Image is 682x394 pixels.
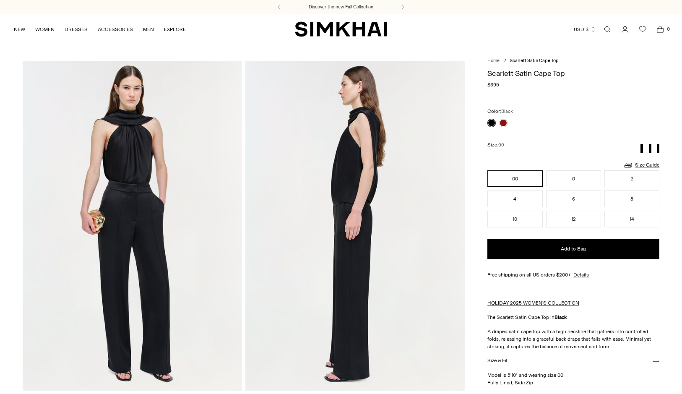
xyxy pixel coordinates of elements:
a: DRESSES [65,20,88,39]
button: Add to Bag [487,239,659,259]
a: WOMEN [35,20,55,39]
p: The Scarlett Satin Cape Top in [487,313,659,321]
a: Home [487,58,500,63]
div: Free shipping on all US orders $200+ [487,271,659,279]
label: Color: [487,107,513,115]
a: Details [573,271,589,279]
div: / [504,57,506,65]
span: 0 [664,25,672,33]
a: ACCESSORIES [98,20,133,39]
span: Black [501,109,513,114]
button: USD $ [574,20,596,39]
button: 6 [546,190,601,207]
a: NEW [14,20,25,39]
button: 0 [546,170,601,187]
button: 00 [487,170,542,187]
button: 10 [487,211,542,227]
button: 14 [604,211,659,227]
a: SIMKHAI [295,21,387,37]
span: Scarlett Satin Cape Top [510,58,559,63]
a: Open cart modal [652,21,669,38]
a: EXPLORE [164,20,186,39]
a: Go to the account page [617,21,633,38]
nav: breadcrumbs [487,57,659,65]
h3: Size & Fit [487,358,508,363]
span: 00 [498,142,504,148]
span: $395 [487,81,499,89]
a: HOLIDAY 2025 WOMEN'S COLLECTION [487,300,579,306]
button: Size & Fit [487,350,659,372]
a: Discover the new Fall Collection [309,4,373,10]
button: 12 [546,211,601,227]
span: Add to Bag [561,245,586,253]
img: Scarlett Satin Cape Top [23,61,242,390]
button: 2 [604,170,659,187]
p: A draped satin cape top with a high neckline that gathers into controlled folds, releasing into a... [487,328,659,350]
a: Size Guide [623,160,659,170]
h1: Scarlett Satin Cape Top [487,70,659,77]
a: Open search modal [599,21,616,38]
label: Size: [487,141,504,149]
strong: Black [554,314,567,320]
p: Model is 5'10" and wearing size 00 Fully Lined, Side Zip [487,371,659,386]
button: 8 [604,190,659,207]
img: Scarlett Satin Cape Top [245,61,465,390]
a: Wishlist [634,21,651,38]
a: MEN [143,20,154,39]
button: 4 [487,190,542,207]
